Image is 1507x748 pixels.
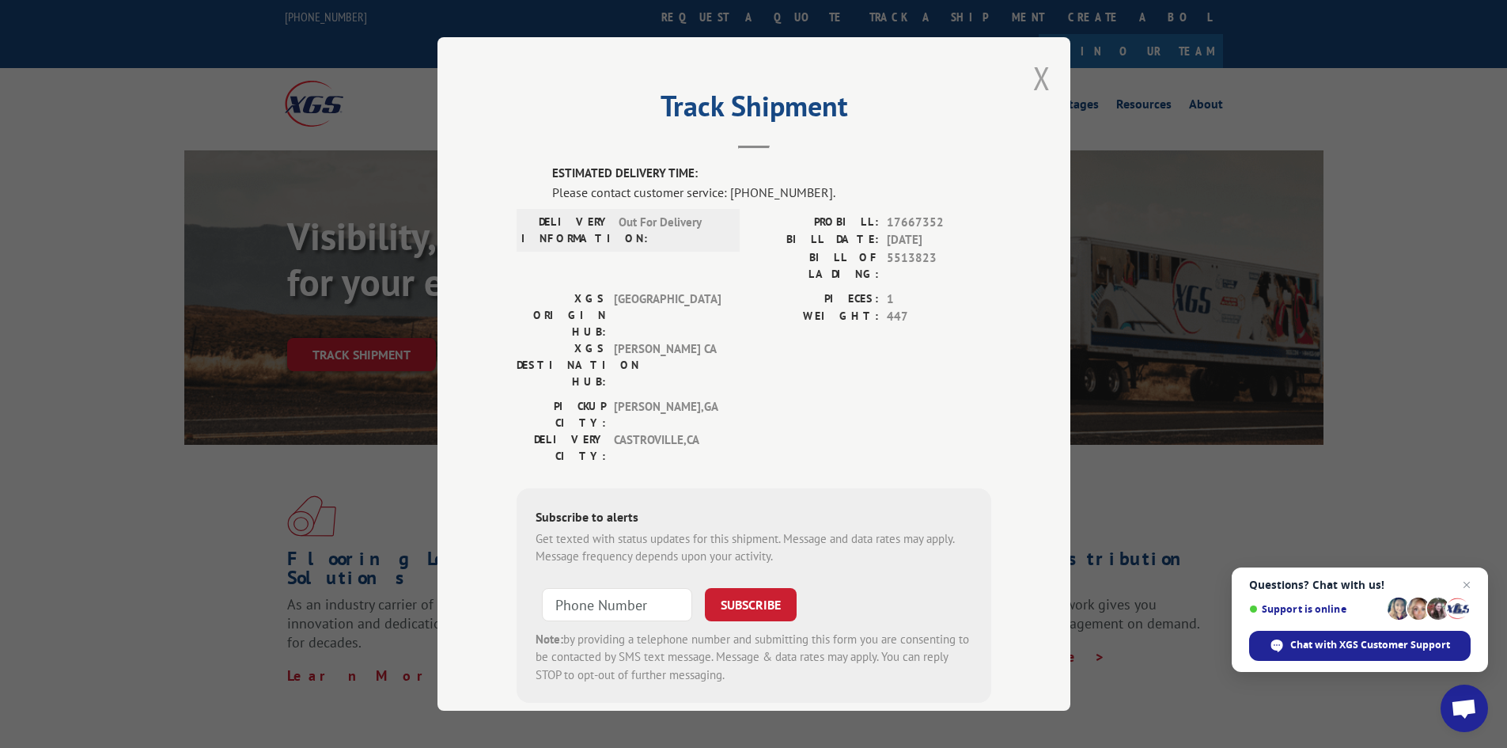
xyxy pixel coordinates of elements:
[536,631,972,685] div: by providing a telephone number and submitting this form you are consenting to be contacted by SM...
[1033,57,1051,99] button: Close modal
[887,231,991,249] span: [DATE]
[542,588,692,621] input: Phone Number
[614,340,721,390] span: [PERSON_NAME] CA
[1290,638,1450,652] span: Chat with XGS Customer Support
[536,632,563,647] strong: Note:
[517,340,606,390] label: XGS DESTINATION HUB:
[619,214,725,247] span: Out For Delivery
[1457,575,1476,594] span: Close chat
[887,214,991,232] span: 17667352
[1249,603,1382,615] span: Support is online
[1249,579,1471,591] span: Questions? Chat with us!
[521,214,611,247] label: DELIVERY INFORMATION:
[1249,631,1471,661] div: Chat with XGS Customer Support
[754,290,879,309] label: PIECES:
[705,588,797,621] button: SUBSCRIBE
[517,290,606,340] label: XGS ORIGIN HUB:
[614,431,721,465] span: CASTROVILLE , CA
[536,530,972,566] div: Get texted with status updates for this shipment. Message and data rates may apply. Message frequ...
[754,249,879,283] label: BILL OF LADING:
[517,431,606,465] label: DELIVERY CITY:
[887,290,991,309] span: 1
[1441,685,1488,732] div: Open chat
[614,398,721,431] span: [PERSON_NAME] , GA
[552,165,991,183] label: ESTIMATED DELIVERY TIME:
[887,249,991,283] span: 5513823
[754,214,879,232] label: PROBILL:
[536,507,972,530] div: Subscribe to alerts
[887,308,991,326] span: 447
[754,308,879,326] label: WEIGHT:
[552,183,991,202] div: Please contact customer service: [PHONE_NUMBER].
[614,290,721,340] span: [GEOGRAPHIC_DATA]
[517,95,991,125] h2: Track Shipment
[754,231,879,249] label: BILL DATE:
[517,398,606,431] label: PICKUP CITY:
